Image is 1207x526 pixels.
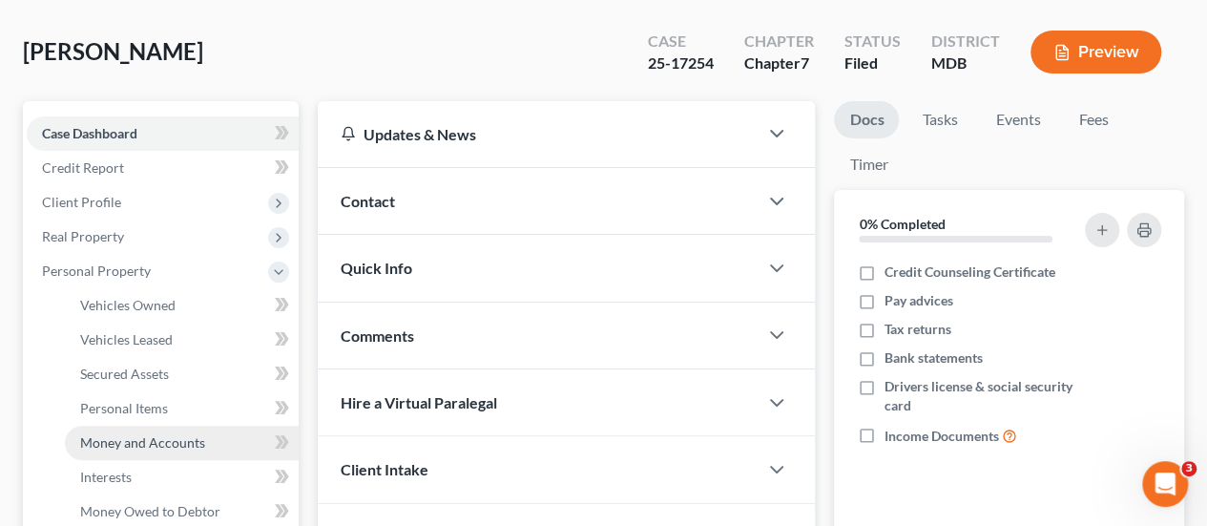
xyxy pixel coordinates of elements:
span: Vehicles Leased [80,331,173,347]
span: 3 [1181,461,1197,476]
span: Client Profile [42,194,121,210]
div: District [931,31,1000,53]
span: [PERSON_NAME] [23,37,203,65]
span: Vehicles Owned [80,297,176,313]
span: Pay advices [884,291,952,310]
div: Case [648,31,714,53]
span: Client Intake [341,460,428,478]
span: Secured Assets [80,366,169,382]
a: Vehicles Owned [65,288,299,323]
span: Tax returns [884,320,950,339]
span: Money and Accounts [80,434,205,451]
span: Personal Items [80,400,168,416]
span: Comments [341,326,414,345]
iframe: Intercom live chat [1142,461,1188,507]
a: Fees [1063,101,1124,138]
span: 7 [801,53,809,72]
a: Vehicles Leased [65,323,299,357]
div: Chapter [744,31,814,53]
div: 25-17254 [648,53,714,74]
a: Case Dashboard [27,116,299,151]
span: Personal Property [42,263,151,279]
a: Interests [65,460,299,494]
span: Credit Counseling Certificate [884,263,1054,282]
span: Bank statements [884,348,982,368]
a: Docs [834,101,899,138]
button: Preview [1030,31,1161,74]
a: Money and Accounts [65,426,299,460]
div: Filed [844,53,901,74]
a: Events [980,101,1055,138]
span: Interests [80,469,132,485]
a: Credit Report [27,151,299,185]
span: Case Dashboard [42,125,137,141]
span: Real Property [42,228,124,244]
div: MDB [931,53,1000,74]
a: Timer [834,146,903,183]
span: Hire a Virtual Paralegal [341,393,497,411]
a: Tasks [906,101,972,138]
span: Quick Info [341,259,412,277]
a: Personal Items [65,391,299,426]
span: Money Owed to Debtor [80,503,220,519]
span: Drivers license & social security card [884,377,1080,415]
div: Updates & News [341,124,735,144]
span: Credit Report [42,159,124,176]
span: Contact [341,192,395,210]
strong: 0% Completed [859,216,945,232]
a: Secured Assets [65,357,299,391]
div: Chapter [744,53,814,74]
div: Status [844,31,901,53]
span: Income Documents [884,427,998,446]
